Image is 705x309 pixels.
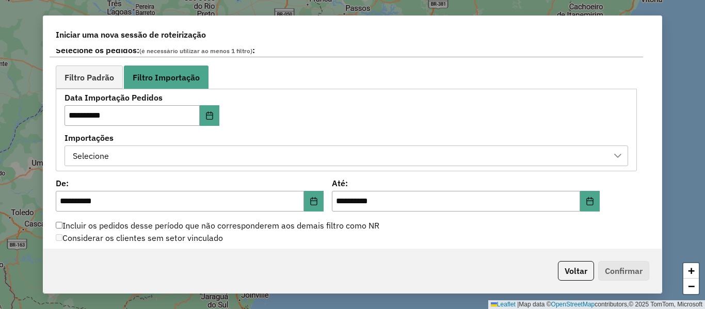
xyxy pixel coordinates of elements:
button: Choose Date [580,191,600,212]
label: Categoria: [56,246,288,258]
input: Incluir os pedidos desse período que não corresponderem aos demais filtro como NR [56,222,62,229]
label: Selecione os pedidos: : [50,44,643,58]
label: Considerar os clientes sem setor vinculado [56,232,223,244]
div: Map data © contributors,© 2025 TomTom, Microsoft [488,300,705,309]
button: Choose Date [304,191,324,212]
a: Zoom out [683,279,699,294]
input: Considerar os clientes sem setor vinculado [56,234,62,241]
a: Zoom in [683,263,699,279]
a: Leaflet [491,301,516,308]
span: (é necessário utilizar ao menos 1 filtro) [139,47,252,55]
label: Incluir os pedidos desse período que não corresponderem aos demais filtro como NR [56,219,379,232]
span: Filtro Padrão [65,73,114,82]
div: Selecione [69,146,113,166]
label: Data Importação Pedidos [65,91,299,104]
span: Iniciar uma nova sessão de roteirização [56,28,206,41]
span: − [688,280,695,292]
label: Até: [332,177,600,189]
span: Filtro Importação [133,73,200,82]
span: + [688,264,695,277]
a: OpenStreetMap [551,301,595,308]
button: Voltar [558,261,594,281]
span: | [517,301,519,308]
label: Importações [65,132,628,144]
button: Choose Date [200,105,219,126]
label: De: [56,177,324,189]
